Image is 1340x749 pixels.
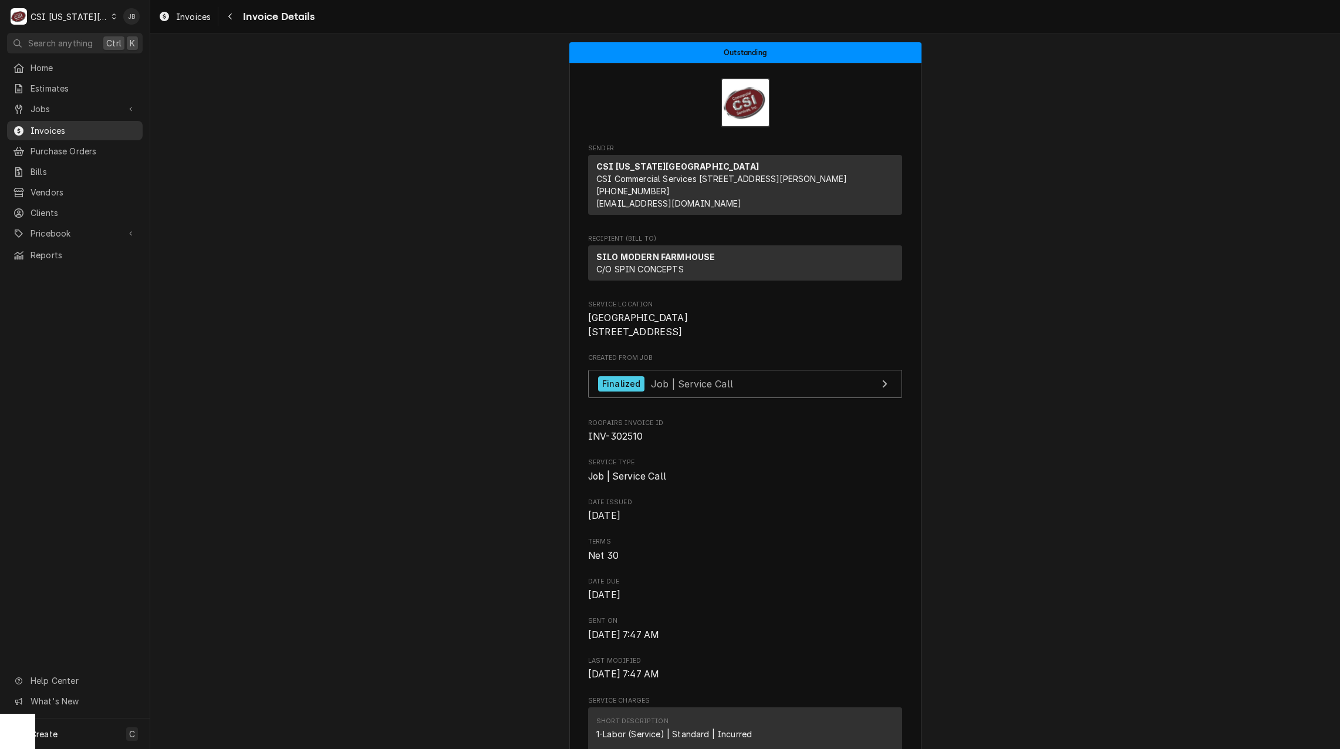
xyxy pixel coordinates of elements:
div: Finalized [598,376,644,392]
div: C [11,8,27,25]
div: Created From Job [588,353,902,404]
div: Short Description [596,717,669,726]
span: What's New [31,695,136,707]
span: [DATE] [588,589,620,600]
span: Recipient (Bill To) [588,234,902,244]
div: Date Due [588,577,902,602]
div: Invoice Sender [588,144,902,220]
a: Vendors [7,183,143,202]
span: Bills [31,166,137,178]
span: [DATE] 7:47 AM [588,669,659,680]
div: CSI [US_STATE][GEOGRAPHIC_DATA] [31,11,108,23]
span: Sender [588,144,902,153]
span: Create [31,729,58,739]
div: Service Location [588,300,902,339]
a: Go to Pricebook [7,224,143,243]
span: Sent On [588,628,902,642]
span: Estimates [31,82,137,95]
a: Reports [7,245,143,265]
div: Last Modified [588,656,902,681]
a: [PHONE_NUMBER] [596,186,670,196]
div: Joshua Bennett's Avatar [123,8,140,25]
span: Outstanding [724,49,767,56]
span: Vendors [31,186,137,198]
span: Created From Job [588,353,902,363]
span: Date Issued [588,509,902,523]
span: Sent On [588,616,902,626]
span: Service Location [588,311,902,339]
span: Roopairs Invoice ID [588,419,902,428]
a: Purchase Orders [7,141,143,161]
a: Go to Help Center [7,671,143,690]
span: Service Type [588,458,902,467]
div: Sender [588,155,902,220]
div: Roopairs Invoice ID [588,419,902,444]
span: CSI Commercial Services [STREET_ADDRESS][PERSON_NAME] [596,174,847,184]
a: Invoices [7,121,143,140]
div: Status [569,42,922,63]
span: [GEOGRAPHIC_DATA] [STREET_ADDRESS] [588,312,688,338]
span: Invoice Details [239,9,314,25]
img: Logo [721,78,770,127]
div: JB [123,8,140,25]
span: Search anything [28,37,93,49]
span: Terms [588,549,902,563]
a: Bills [7,162,143,181]
strong: SILO MODERN FARMHOUSE [596,252,715,262]
span: Terms [588,537,902,546]
div: Sender [588,155,902,215]
span: Ctrl [106,37,121,49]
span: Last Modified [588,667,902,681]
span: Pricebook [31,227,119,239]
span: Last Modified [588,656,902,666]
span: Reports [31,249,137,261]
span: Date Issued [588,498,902,507]
div: Terms [588,537,902,562]
span: [DATE] 7:47 AM [588,629,659,640]
button: Navigate back [221,7,239,26]
a: Invoices [154,7,215,26]
span: Clients [31,207,137,219]
span: Invoices [31,124,137,137]
span: Purchase Orders [31,145,137,157]
span: Service Location [588,300,902,309]
div: Date Issued [588,498,902,523]
span: Job | Service Call [651,377,733,389]
span: Date Due [588,577,902,586]
span: [DATE] [588,510,620,521]
div: Invoice Recipient [588,234,902,286]
a: [EMAIL_ADDRESS][DOMAIN_NAME] [596,198,741,208]
button: Search anythingCtrlK [7,33,143,53]
span: Home [31,62,137,74]
span: Job | Service Call [588,471,666,482]
a: Go to What's New [7,691,143,711]
span: Help Center [31,674,136,687]
span: C [129,728,135,740]
a: Go to Jobs [7,99,143,119]
a: Clients [7,203,143,222]
a: Home [7,58,143,77]
div: Service Type [588,458,902,483]
div: Recipient (Bill To) [588,245,902,285]
span: Invoices [176,11,211,23]
span: Service Charges [588,696,902,706]
div: Short Description [596,717,752,740]
div: Sent On [588,616,902,642]
div: CSI Kansas City's Avatar [11,8,27,25]
a: Estimates [7,79,143,98]
span: INV-302510 [588,431,643,442]
span: C/O SPIN CONCEPTS [596,264,684,274]
span: Service Type [588,470,902,484]
strong: CSI [US_STATE][GEOGRAPHIC_DATA] [596,161,759,171]
span: K [130,37,135,49]
a: View Job [588,370,902,399]
span: Date Due [588,588,902,602]
span: Net 30 [588,550,619,561]
span: Jobs [31,103,119,115]
span: Roopairs Invoice ID [588,430,902,444]
div: Short Description [596,728,752,740]
div: Recipient (Bill To) [588,245,902,281]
